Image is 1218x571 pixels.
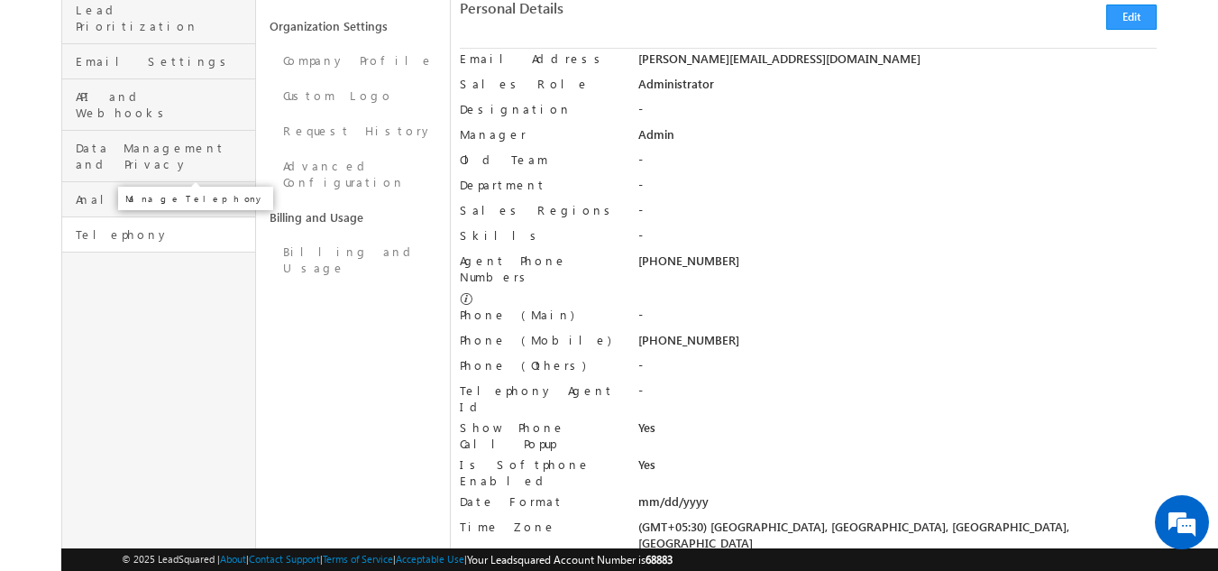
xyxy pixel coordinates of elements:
a: Request History [256,114,450,149]
a: API and Webhooks [62,79,255,131]
div: - [638,307,1157,332]
span: Analytics [76,191,251,207]
label: Manager [460,126,621,143]
label: Agent Phone Numbers [460,253,621,285]
a: Advanced Configuration [256,149,450,200]
a: Data Management and Privacy [62,131,255,182]
span: Lead Prioritization [76,2,251,34]
span: © 2025 LeadSquared | | | | | [122,551,673,568]
div: - [638,177,1157,202]
a: Billing and Usage [256,235,450,286]
label: Skills [460,227,621,244]
div: - [638,227,1157,253]
div: mm/dd/yyyy [638,493,1157,519]
label: Email Address [460,51,621,67]
label: Sales Regions [460,202,621,218]
span: Your Leadsquared Account Number is [467,553,673,566]
div: [PERSON_NAME][EMAIL_ADDRESS][DOMAIN_NAME] [638,51,1157,76]
a: About [220,553,246,565]
a: Terms of Service [323,553,393,565]
span: Telephony [76,226,251,243]
div: Admin [638,126,1157,152]
p: Manage Telephony [125,192,266,205]
div: - [638,202,1157,227]
div: [PHONE_NUMBER] [638,332,1157,357]
label: Date Format [460,493,621,510]
a: Telephony [62,217,255,253]
a: Acceptable Use [396,553,464,565]
label: Is Softphone Enabled [460,456,621,489]
div: Administrator [638,76,1157,101]
label: Phone (Mobile) [460,332,611,348]
div: (GMT+05:30) [GEOGRAPHIC_DATA], [GEOGRAPHIC_DATA], [GEOGRAPHIC_DATA], [GEOGRAPHIC_DATA] [638,519,1157,551]
a: Billing and Usage [256,200,450,235]
label: Designation [460,101,621,117]
span: 68883 [646,553,673,566]
div: - [638,152,1157,177]
span: API and Webhooks [76,88,251,121]
label: Phone (Others) [460,357,621,373]
a: Company Profile [256,43,450,78]
div: - [638,382,1157,408]
a: Analytics [62,182,255,217]
div: [PHONE_NUMBER] [638,253,1157,278]
label: Sales Role [460,76,621,92]
label: Department [460,177,621,193]
span: Data Management and Privacy [76,140,251,172]
div: - [638,357,1157,382]
label: Time Zone [460,519,621,535]
label: Phone (Main) [460,307,621,323]
a: Email Settings [62,44,255,79]
label: Telephony Agent Id [460,382,621,415]
a: Organization Settings [256,9,450,43]
a: Custom Logo [256,78,450,114]
span: Email Settings [76,53,251,69]
label: Show Phone Call Popup [460,419,621,452]
button: Edit [1106,5,1157,30]
div: Yes [638,419,1157,445]
label: Old Team [460,152,621,168]
a: Contact Support [249,553,320,565]
div: Yes [638,456,1157,482]
div: - [638,101,1157,126]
